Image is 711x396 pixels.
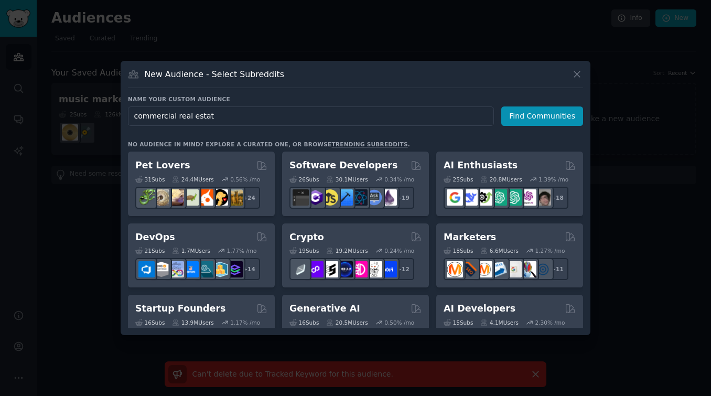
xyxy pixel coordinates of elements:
img: software [293,189,309,206]
img: ArtificalIntelligence [535,189,551,206]
img: CryptoNews [366,261,382,277]
div: + 18 [546,187,568,209]
img: iOSProgramming [337,189,353,206]
div: 26 Sub s [289,176,319,183]
h2: Startup Founders [135,302,225,315]
div: + 11 [546,258,568,280]
button: Find Communities [501,106,583,126]
div: No audience in mind? Explore a curated one, or browse . [128,141,410,148]
img: PlatformEngineers [227,261,243,277]
div: 30.1M Users [326,176,368,183]
img: platformengineering [197,261,213,277]
img: reactnative [351,189,368,206]
img: GoogleGeminiAI [447,189,463,206]
h2: Generative AI [289,302,360,315]
img: DeepSeek [461,189,478,206]
div: 25 Sub s [444,176,473,183]
img: defiblockchain [351,261,368,277]
div: 20.8M Users [480,176,522,183]
img: DevOpsLinks [182,261,199,277]
div: 21 Sub s [135,247,165,254]
img: AskMarketing [476,261,492,277]
div: 6.6M Users [480,247,519,254]
img: AskComputerScience [366,189,382,206]
h2: Crypto [289,231,324,244]
h2: Pet Lovers [135,159,190,172]
img: content_marketing [447,261,463,277]
img: herpetology [138,189,155,206]
div: 1.77 % /mo [227,247,257,254]
h3: New Audience - Select Subreddits [145,69,284,80]
a: trending subreddits [331,141,407,147]
img: ethfinance [293,261,309,277]
div: 15 Sub s [444,319,473,326]
div: 0.56 % /mo [230,176,260,183]
h2: DevOps [135,231,175,244]
div: 1.39 % /mo [538,176,568,183]
h2: Marketers [444,231,496,244]
img: web3 [337,261,353,277]
h2: Software Developers [289,159,397,172]
img: AItoolsCatalog [476,189,492,206]
div: 18 Sub s [444,247,473,254]
img: ballpython [153,189,169,206]
img: chatgpt_prompts_ [505,189,522,206]
div: 24.4M Users [172,176,213,183]
div: 1.17 % /mo [230,319,260,326]
img: cockatiel [197,189,213,206]
img: learnjavascript [322,189,338,206]
img: turtle [182,189,199,206]
img: OpenAIDev [520,189,536,206]
div: + 14 [238,258,260,280]
div: 19.2M Users [326,247,368,254]
div: 13.9M Users [172,319,213,326]
div: 0.34 % /mo [384,176,414,183]
div: 20.5M Users [326,319,368,326]
div: 31 Sub s [135,176,165,183]
div: 0.50 % /mo [384,319,414,326]
img: elixir [381,189,397,206]
img: aws_cdk [212,261,228,277]
h2: AI Developers [444,302,515,315]
div: 4.1M Users [480,319,519,326]
div: 1.27 % /mo [535,247,565,254]
div: 1.7M Users [172,247,210,254]
img: ethstaker [322,261,338,277]
img: chatgpt_promptDesign [491,189,507,206]
img: leopardgeckos [168,189,184,206]
img: googleads [505,261,522,277]
div: 2.30 % /mo [535,319,565,326]
div: + 12 [392,258,414,280]
img: Docker_DevOps [168,261,184,277]
div: 16 Sub s [289,319,319,326]
img: csharp [307,189,324,206]
img: dogbreed [227,189,243,206]
img: PetAdvice [212,189,228,206]
div: 16 Sub s [135,319,165,326]
div: 19 Sub s [289,247,319,254]
img: OnlineMarketing [535,261,551,277]
div: 0.24 % /mo [384,247,414,254]
div: + 24 [238,187,260,209]
h3: Name your custom audience [128,95,583,103]
h2: AI Enthusiasts [444,159,518,172]
div: + 19 [392,187,414,209]
img: Emailmarketing [491,261,507,277]
img: defi_ [381,261,397,277]
img: azuredevops [138,261,155,277]
img: bigseo [461,261,478,277]
img: 0xPolygon [307,261,324,277]
input: Pick a short name, like "Digital Marketers" or "Movie-Goers" [128,106,494,126]
img: MarketingResearch [520,261,536,277]
img: AWS_Certified_Experts [153,261,169,277]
